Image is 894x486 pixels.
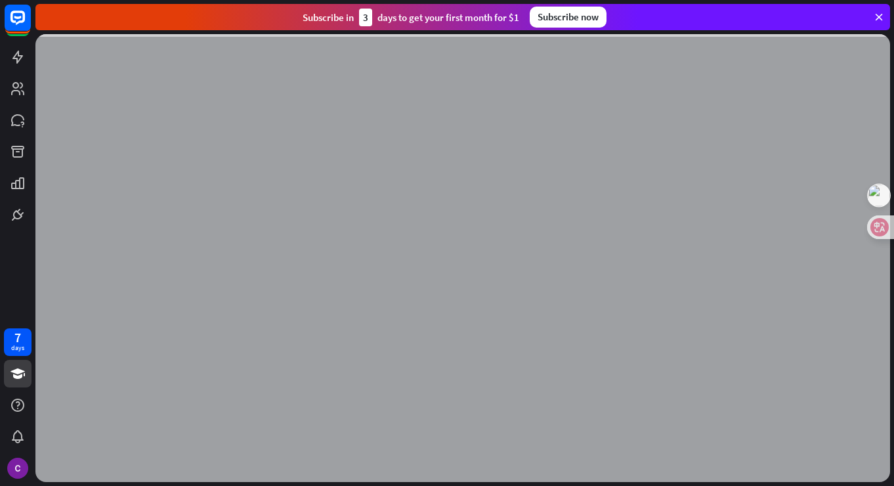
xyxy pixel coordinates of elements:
[4,328,32,356] a: 7 days
[303,9,519,26] div: Subscribe in days to get your first month for $1
[530,7,607,28] div: Subscribe now
[11,343,24,353] div: days
[14,332,21,343] div: 7
[359,9,372,26] div: 3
